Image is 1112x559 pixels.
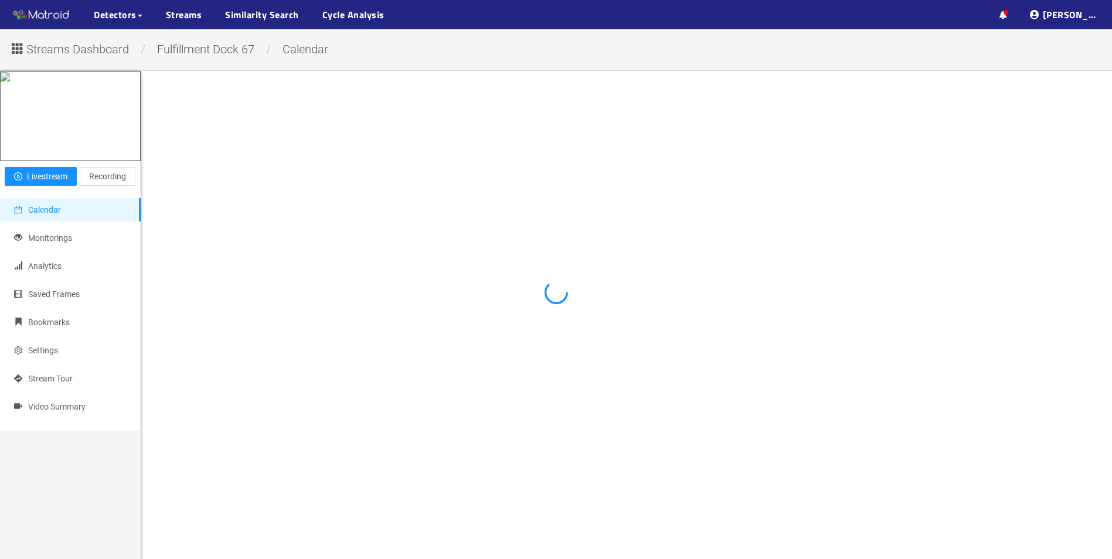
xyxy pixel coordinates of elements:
[28,402,86,411] span: Video Summary
[26,40,129,59] span: Streams Dashboard
[148,42,263,56] span: Fulfillment Dock 67
[166,8,202,22] a: Streams
[14,206,22,214] span: calendar
[322,8,385,22] a: Cycle Analysis
[28,346,58,355] span: Settings
[89,170,126,183] span: Recording
[225,8,299,22] a: Similarity Search
[27,170,67,183] span: Livestream
[138,42,148,56] span: /
[28,289,80,299] span: Saved Frames
[28,205,61,214] span: Calendar
[12,6,70,24] img: Matroid logo
[14,346,22,355] span: setting
[80,167,135,186] button: Recording
[28,318,70,327] span: Bookmarks
[28,261,62,271] span: Analytics
[94,8,137,22] span: Detectors
[263,42,274,56] span: /
[5,167,77,186] button: play-circleLivestream
[1,72,10,160] img: 68e5060251be1bb1e2944aae_full.jpg
[14,172,22,182] span: play-circle
[9,46,138,55] a: Streams Dashboard
[274,42,337,56] span: calendar
[9,38,138,57] button: Streams Dashboard
[28,233,72,243] span: Monitorings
